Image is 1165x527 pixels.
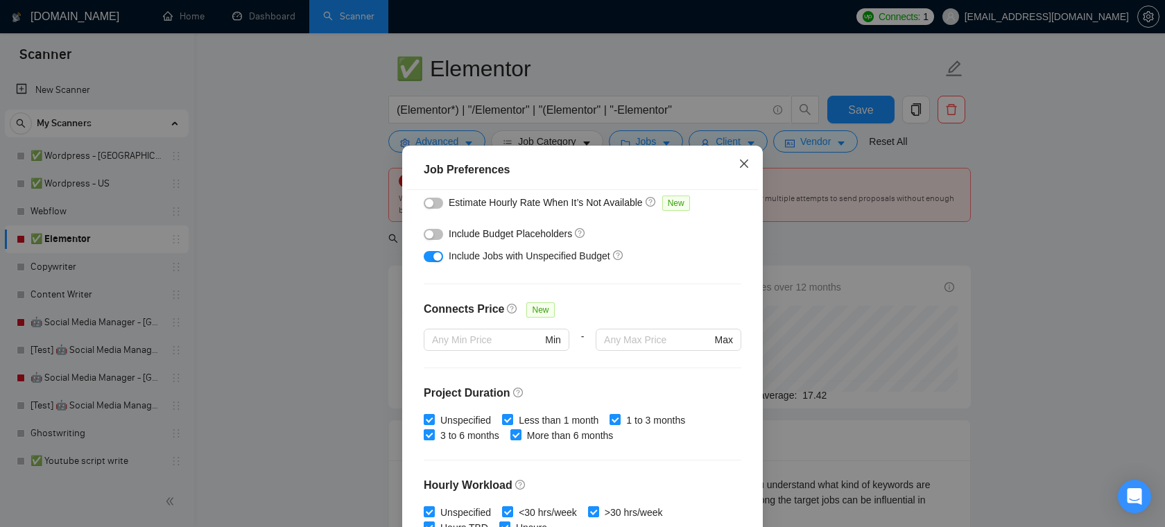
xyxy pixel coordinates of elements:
[435,413,497,428] span: Unspecified
[526,302,554,318] span: New
[575,227,586,239] span: question-circle
[424,301,504,318] h4: Connects Price
[449,228,572,239] span: Include Budget Placeholders
[513,505,582,520] span: <30 hrs/week
[715,332,733,347] span: Max
[513,413,604,428] span: Less than 1 month
[739,158,750,169] span: close
[662,196,690,211] span: New
[507,303,518,314] span: question-circle
[515,479,526,490] span: question-circle
[432,332,542,347] input: Any Min Price
[621,413,691,428] span: 1 to 3 months
[449,250,610,261] span: Include Jobs with Unspecified Budget
[725,146,763,183] button: Close
[569,329,596,368] div: -
[449,197,643,208] span: Estimate Hourly Rate When It’s Not Available
[646,196,657,207] span: question-circle
[424,162,741,178] div: Job Preferences
[599,505,668,520] span: >30 hrs/week
[545,332,561,347] span: Min
[435,505,497,520] span: Unspecified
[521,428,619,443] span: More than 6 months
[435,428,505,443] span: 3 to 6 months
[513,387,524,398] span: question-circle
[1118,480,1151,513] div: Open Intercom Messenger
[424,477,741,494] h4: Hourly Workload
[604,332,711,347] input: Any Max Price
[424,385,741,401] h4: Project Duration
[613,250,624,261] span: question-circle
